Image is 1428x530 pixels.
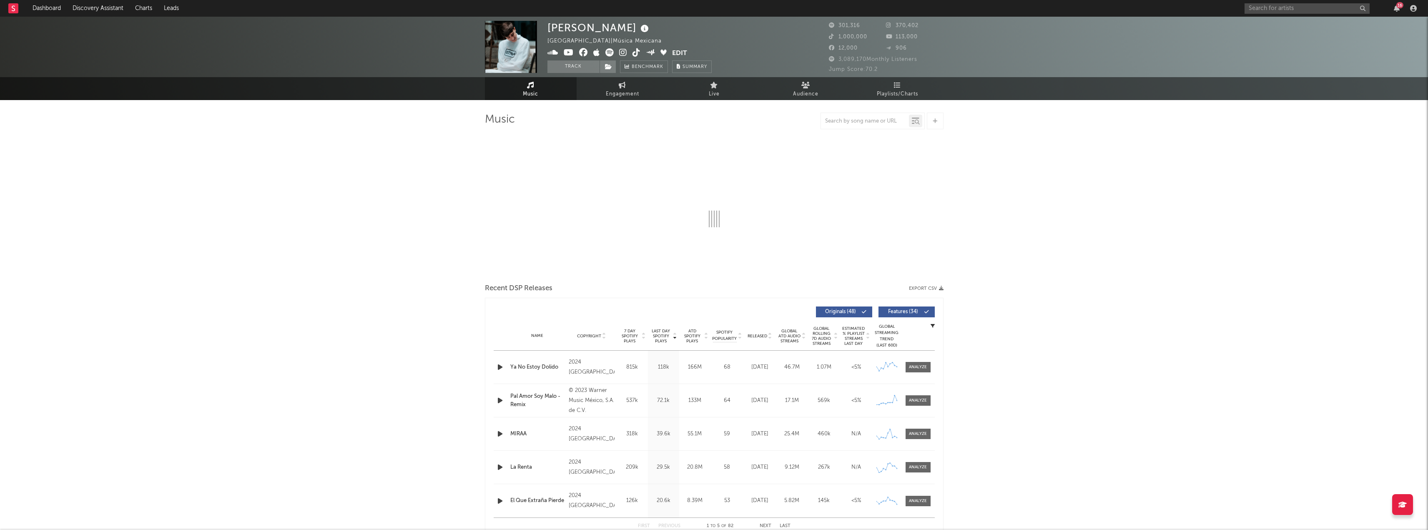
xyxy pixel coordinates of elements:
[650,463,677,472] div: 29.5k
[886,23,919,28] span: 370,402
[650,430,677,438] div: 39.6k
[821,309,860,314] span: Originals ( 48 )
[510,497,565,505] a: El Que Extraña Pierde
[829,57,917,62] span: 3,089,170 Monthly Listeners
[681,397,708,405] div: 133M
[778,329,801,344] span: Global ATD Audio Streams
[829,45,858,51] span: 12,000
[810,430,838,438] div: 460k
[683,65,707,69] span: Summary
[793,89,818,99] span: Audience
[842,463,870,472] div: N/A
[842,397,870,405] div: <5%
[510,430,565,438] a: MIRAA
[510,333,565,339] div: Name
[760,77,852,100] a: Audience
[852,77,944,100] a: Playlists/Charts
[510,463,565,472] a: La Renta
[842,430,870,438] div: N/A
[829,23,860,28] span: 301,316
[510,363,565,372] a: Ya No Estoy Dolido
[681,329,703,344] span: ATD Spotify Plays
[821,118,909,125] input: Search by song name or URL
[672,60,712,73] button: Summary
[713,497,742,505] div: 53
[672,48,687,59] button: Edit
[829,67,878,72] span: Jump Score: 70.2
[712,329,737,342] span: Spotify Popularity
[577,334,601,339] span: Copyright
[746,397,774,405] div: [DATE]
[842,497,870,505] div: <5%
[842,326,865,346] span: Estimated % Playlist Streams Last Day
[713,463,742,472] div: 58
[778,363,806,372] div: 46.7M
[884,309,922,314] span: Features ( 34 )
[620,60,668,73] a: Benchmark
[650,397,677,405] div: 72.1k
[713,430,742,438] div: 59
[569,357,614,377] div: 2024 [GEOGRAPHIC_DATA]
[619,397,646,405] div: 537k
[619,363,646,372] div: 815k
[810,497,838,505] div: 145k
[886,34,918,40] span: 113,000
[619,430,646,438] div: 318k
[878,306,935,317] button: Features(34)
[619,329,641,344] span: 7 Day Spotify Plays
[886,45,907,51] span: 906
[710,524,715,528] span: to
[510,392,565,409] a: Pal Amor Soy Malo - Remix
[746,430,774,438] div: [DATE]
[681,497,708,505] div: 8.39M
[1396,2,1403,8] div: 16
[577,77,668,100] a: Engagement
[780,524,791,528] button: Last
[569,457,614,477] div: 2024 [GEOGRAPHIC_DATA]
[650,363,677,372] div: 118k
[877,89,918,99] span: Playlists/Charts
[1245,3,1370,14] input: Search for artists
[1394,5,1400,12] button: 16
[547,60,600,73] button: Track
[810,363,838,372] div: 1.07M
[619,463,646,472] div: 209k
[485,284,552,294] span: Recent DSP Releases
[681,363,708,372] div: 166M
[619,497,646,505] div: 126k
[632,62,663,72] span: Benchmark
[650,497,677,505] div: 20.6k
[810,463,838,472] div: 267k
[523,89,538,99] span: Music
[778,430,806,438] div: 25.4M
[638,524,650,528] button: First
[874,324,899,349] div: Global Streaming Trend (Last 60D)
[485,77,577,100] a: Music
[829,34,867,40] span: 1,000,000
[746,497,774,505] div: [DATE]
[721,524,726,528] span: of
[748,334,767,339] span: Released
[681,430,708,438] div: 55.1M
[709,89,720,99] span: Live
[547,36,671,46] div: [GEOGRAPHIC_DATA] | Música Mexicana
[816,306,872,317] button: Originals(48)
[778,463,806,472] div: 9.12M
[650,329,672,344] span: Last Day Spotify Plays
[746,463,774,472] div: [DATE]
[713,397,742,405] div: 64
[547,21,651,35] div: [PERSON_NAME]
[668,77,760,100] a: Live
[569,386,614,416] div: © 2023 Warner Music México, S.A. de C.V.
[842,363,870,372] div: <5%
[909,286,944,291] button: Export CSV
[746,363,774,372] div: [DATE]
[778,397,806,405] div: 17.1M
[569,424,614,444] div: 2024 [GEOGRAPHIC_DATA]
[778,497,806,505] div: 5.82M
[606,89,639,99] span: Engagement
